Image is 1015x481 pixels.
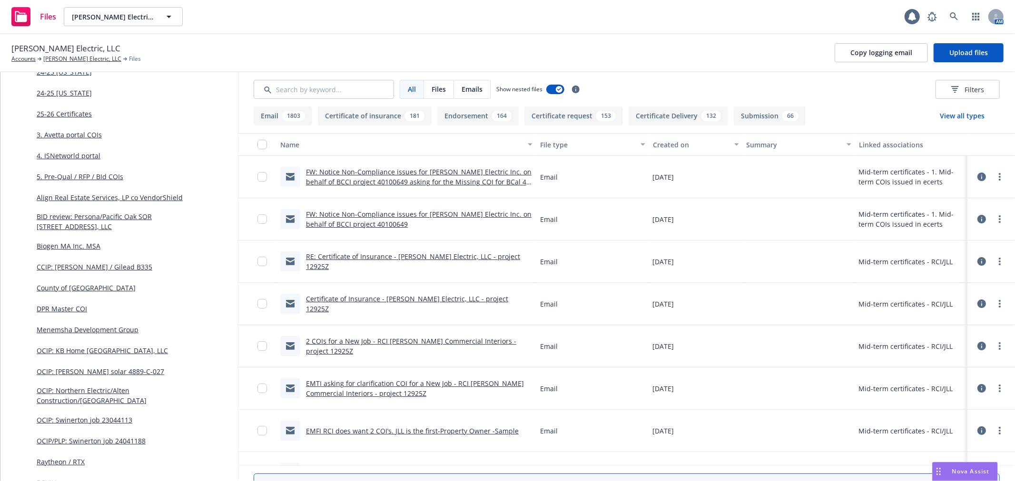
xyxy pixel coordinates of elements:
[37,241,100,251] a: Biogen MA Inc. MSA
[64,7,183,26] button: [PERSON_NAME] Electric, LLC
[37,212,188,231] a: BID review: Persona/Pacific Oak SOR [STREET_ADDRESS], LLC
[934,43,1004,62] button: Upload files
[859,426,953,436] div: Mid-term certificates - RCI/JLL
[945,7,964,26] a: Search
[254,80,394,99] input: Search by keyword...
[923,7,942,26] a: Report a Bug
[40,13,56,20] span: Files
[432,84,446,94] span: Files
[596,111,616,121] div: 153
[540,214,558,224] span: Email
[949,48,988,57] span: Upload files
[540,140,634,150] div: File type
[925,106,1000,125] button: View all types
[37,385,188,405] a: OCIP: Northern Electric/Alten Construction/[GEOGRAPHIC_DATA]
[37,192,183,202] a: Align Real Estate Services, LP co VendorShield
[859,341,953,351] div: Mid-term certificates - RCI/JLL
[306,210,532,229] a: FW: Notice Non-Compliance issues for [PERSON_NAME] Electric Inc. on behalf of BCCI project 40100649
[859,299,953,309] div: Mid-term certificates - RCI/JLL
[306,337,516,356] a: 2 COIs for a New Job - RCI [PERSON_NAME] Commercial Interiors - project 12925Z
[257,140,267,149] input: Select all
[994,425,1005,436] a: more
[701,111,721,121] div: 132
[72,12,154,22] span: [PERSON_NAME] Electric, LLC
[37,262,152,272] a: CCIP: [PERSON_NAME] / Gilead B335
[859,209,964,229] div: Mid-term certificates - 1. Mid-term COIs issued in ecerts
[257,299,267,308] input: Toggle Row Selected
[540,426,558,436] span: Email
[37,415,132,425] a: OCIP: Swinerton job 23044113
[257,384,267,393] input: Toggle Row Selected
[318,106,432,125] button: Certificate of insurance
[257,172,267,182] input: Toggle Row Selected
[11,42,120,55] span: [PERSON_NAME] Electric, LLC
[653,341,674,351] span: [DATE]
[257,341,267,351] input: Toggle Row Selected
[965,85,984,95] span: Filters
[254,106,312,125] button: Email
[37,283,136,293] a: County of [GEOGRAPHIC_DATA]
[994,213,1005,225] a: more
[306,167,532,196] a: FW: Notice Non-Compliance issues for [PERSON_NAME] Electric Inc. on behalf of BCCI project 401006...
[653,384,674,394] span: [DATE]
[37,67,92,77] a: 24-25 [US_STATE]
[37,457,85,467] a: Raytheon / RTX
[492,111,512,121] div: 164
[37,88,92,98] a: 24-25 [US_STATE]
[994,383,1005,394] a: more
[859,140,964,150] div: Linked associations
[952,467,990,475] span: Nova Assist
[306,426,519,435] a: EMFI RCI does want 2 COI’s. JLL is the first-Property Owner -Sample
[43,55,121,63] a: [PERSON_NAME] Electric, LLC
[437,106,519,125] button: Endorsement
[37,436,146,446] a: OCIP/PLP: Swinerton job 24041188
[37,346,168,356] a: OCIP: KB Home [GEOGRAPHIC_DATA], LLC
[835,43,928,62] button: Copy logging email
[37,151,100,161] a: 4. ISNetworld portal
[743,133,855,156] button: Summary
[524,106,623,125] button: Certificate request
[653,140,729,150] div: Created on
[782,111,798,121] div: 66
[994,298,1005,309] a: more
[306,252,520,271] a: RE: Certificate of Insurance - [PERSON_NAME] Electric, LLC - project 12925Z
[855,133,967,156] button: Linked associations
[540,341,558,351] span: Email
[129,55,141,63] span: Files
[280,140,522,150] div: Name
[951,85,984,95] span: Filters
[653,172,674,182] span: [DATE]
[257,426,267,435] input: Toggle Row Selected
[37,172,123,182] a: 5. Pre-Qual / RFP / BId COIs
[859,167,964,187] div: Mid-term certificates - 1. Mid-term COIs issued in ecerts
[747,140,841,150] div: Summary
[932,462,998,481] button: Nova Assist
[257,257,267,266] input: Toggle Row Selected
[282,111,305,121] div: 1803
[653,426,674,436] span: [DATE]
[536,133,649,156] button: File type
[37,130,102,140] a: 3. Avetta portal COIs
[37,366,164,376] a: OCIP: [PERSON_NAME] solar 4889-C-027
[936,80,1000,99] button: Filters
[859,257,953,267] div: Mid-term certificates - RCI/JLL
[408,84,416,94] span: All
[37,325,138,335] a: Menemsha Development Group
[540,299,558,309] span: Email
[496,85,542,93] span: Show nested files
[276,133,536,156] button: Name
[629,106,728,125] button: Certificate Delivery
[540,172,558,182] span: Email
[850,48,912,57] span: Copy logging email
[37,304,87,314] a: DPR Master COI
[8,3,60,30] a: Files
[994,256,1005,267] a: more
[540,384,558,394] span: Email
[653,299,674,309] span: [DATE]
[994,340,1005,352] a: more
[933,462,945,481] div: Drag to move
[653,214,674,224] span: [DATE]
[966,7,985,26] a: Switch app
[37,109,92,119] a: 25-26 Certificates
[405,111,424,121] div: 181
